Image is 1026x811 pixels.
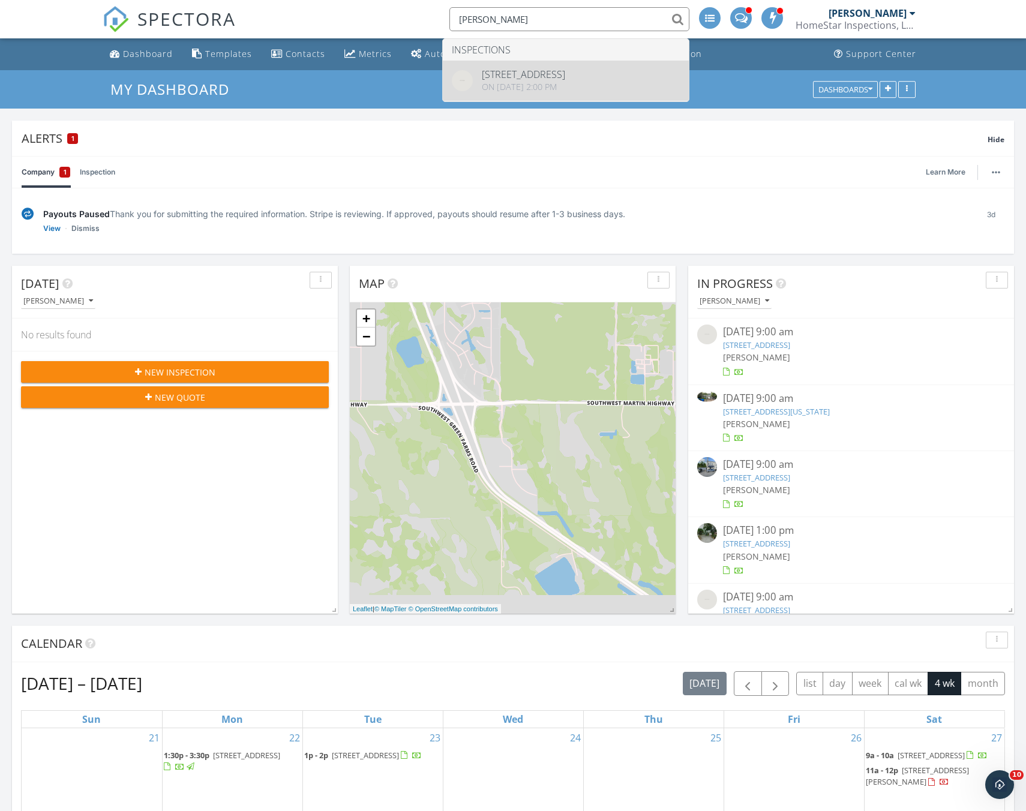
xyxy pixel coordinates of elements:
[353,605,373,612] a: Leaflet
[21,635,82,651] span: Calendar
[406,43,487,65] a: Automations (Advanced)
[866,765,969,787] a: 11a - 12p [STREET_ADDRESS][PERSON_NAME]
[164,750,280,772] a: 1:30p - 3:30p [STREET_ADDRESS]
[723,605,790,615] a: [STREET_ADDRESS]
[723,352,790,363] span: [PERSON_NAME]
[683,672,727,695] button: [DATE]
[723,538,790,549] a: [STREET_ADDRESS]
[362,711,384,728] a: Tuesday
[796,19,916,31] div: HomeStar Inspections, LLC
[350,604,501,614] div: |
[723,457,980,472] div: [DATE] 9:00 am
[723,340,790,350] a: [STREET_ADDRESS]
[697,523,1005,576] a: [DATE] 1:00 pm [STREET_ADDRESS] [PERSON_NAME]
[846,48,916,59] div: Support Center
[105,43,178,65] a: Dashboard
[21,361,329,383] button: New Inspection
[723,484,790,495] span: [PERSON_NAME]
[796,672,823,695] button: list
[21,293,95,310] button: [PERSON_NAME]
[357,328,375,346] a: Zoom out
[785,711,803,728] a: Friday
[829,43,921,65] a: Support Center
[359,275,385,292] span: Map
[482,70,565,79] div: [STREET_ADDRESS]
[723,523,980,538] div: [DATE] 1:00 pm
[992,171,1000,173] img: ellipsis-632cfdd7c38ec3a7d453.svg
[340,43,397,65] a: Metrics
[500,711,526,728] a: Wednesday
[443,39,689,61] li: Inspections
[961,672,1005,695] button: month
[287,728,302,747] a: Go to September 22, 2025
[761,671,790,696] button: Next
[898,750,965,761] span: [STREET_ADDRESS]
[22,157,70,188] a: Company
[427,728,443,747] a: Go to September 23, 2025
[697,590,717,609] img: streetview
[80,157,115,188] a: Inspection
[723,391,980,406] div: [DATE] 9:00 am
[22,130,988,146] div: Alerts
[1010,770,1024,780] span: 10
[697,325,717,344] img: streetview
[482,82,565,92] div: On [DATE] 2:00 pm
[888,672,929,695] button: cal wk
[697,391,717,402] img: 9455648%2Fcover_photos%2F0ONz9rBpoZKCPaW2CKxu%2Fsmall.jpeg
[155,391,205,404] span: New Quote
[374,605,407,612] a: © MapTiler
[21,671,142,695] h2: [DATE] – [DATE]
[213,750,280,761] span: [STREET_ADDRESS]
[866,749,1004,763] a: 9a - 10a [STREET_ADDRESS]
[734,671,762,696] button: Previous
[71,134,74,143] span: 1
[708,728,724,747] a: Go to September 25, 2025
[443,61,689,101] a: [STREET_ADDRESS] On [DATE] 2:00 pm
[989,728,1004,747] a: Go to September 27, 2025
[103,16,236,41] a: SPECTORA
[43,209,110,219] span: Payouts Paused
[924,711,944,728] a: Saturday
[71,223,100,235] a: Dismiss
[304,750,422,761] a: 1p - 2p [STREET_ADDRESS]
[642,711,665,728] a: Thursday
[286,48,325,59] div: Contacts
[697,457,717,477] img: streetview
[813,81,878,98] button: Dashboards
[80,711,103,728] a: Sunday
[818,85,872,94] div: Dashboards
[304,750,328,761] span: 1p - 2p
[43,223,61,235] a: View
[205,48,252,59] div: Templates
[425,48,482,59] div: Automations
[866,765,898,776] span: 11a - 12p
[23,297,93,305] div: [PERSON_NAME]
[866,765,969,787] span: [STREET_ADDRESS][PERSON_NAME]
[219,711,245,728] a: Monday
[723,590,980,605] div: [DATE] 9:00 am
[164,750,209,761] span: 1:30p - 3:30p
[866,764,1004,789] a: 11a - 12p [STREET_ADDRESS][PERSON_NAME]
[146,728,162,747] a: Go to September 21, 2025
[697,523,717,543] img: streetview
[723,325,980,340] div: [DATE] 9:00 am
[110,79,239,99] a: My Dashboard
[829,7,907,19] div: [PERSON_NAME]
[723,551,790,562] span: [PERSON_NAME]
[332,750,399,761] span: [STREET_ADDRESS]
[977,208,1004,235] div: 3d
[64,166,67,178] span: 1
[988,134,1004,145] span: Hide
[697,590,1005,643] a: [DATE] 9:00 am [STREET_ADDRESS] [PERSON_NAME]
[723,418,790,429] span: [PERSON_NAME]
[697,391,1005,444] a: [DATE] 9:00 am [STREET_ADDRESS][US_STATE] [PERSON_NAME]
[304,749,442,763] a: 1p - 2p [STREET_ADDRESS]
[22,208,34,220] img: under-review-2fe708636b114a7f4b8d.svg
[21,386,329,408] button: New Quote
[123,48,173,59] div: Dashboard
[452,70,473,91] img: streetview
[21,275,59,292] span: [DATE]
[697,293,772,310] button: [PERSON_NAME]
[723,406,830,417] a: [STREET_ADDRESS][US_STATE]
[187,43,257,65] a: Templates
